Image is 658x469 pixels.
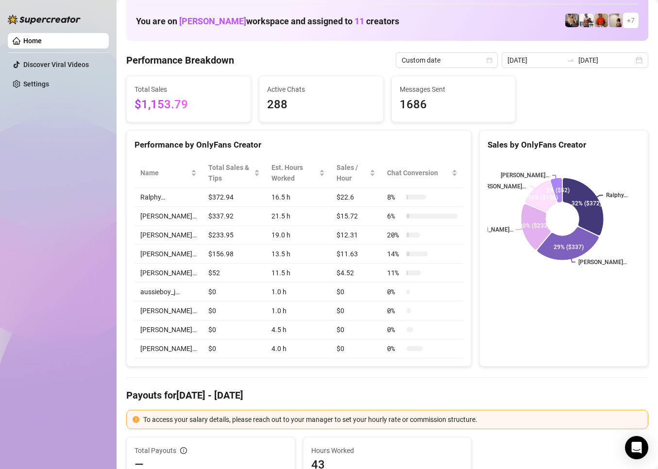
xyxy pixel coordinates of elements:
span: Custom date [402,53,492,67]
span: 8 % [387,192,403,202]
text: [PERSON_NAME]… [478,183,526,190]
div: To access your salary details, please reach out to your manager to set your hourly rate or commis... [143,414,642,425]
td: $372.94 [202,188,266,207]
td: 4.0 h [266,339,331,358]
span: 11 [354,16,364,26]
img: JUSTIN [580,14,593,27]
text: [PERSON_NAME]… [578,259,627,266]
h1: You are on workspace and assigned to creators [136,16,399,27]
input: Start date [507,55,563,66]
td: 13.5 h [266,245,331,264]
span: Total Sales & Tips [208,162,252,184]
td: $52 [202,264,266,283]
span: + 7 [627,15,635,26]
td: 11.5 h [266,264,331,283]
span: 14 % [387,249,403,259]
td: 4.5 h [266,320,331,339]
td: $156.98 [202,245,266,264]
text: [PERSON_NAME]… [465,226,513,233]
td: aussieboy_j… [135,283,202,301]
span: Hours Worked [311,445,464,456]
td: $0 [202,320,266,339]
td: 1.0 h [266,301,331,320]
span: 6 % [387,211,403,221]
span: Sales / Hour [337,162,368,184]
td: $0 [331,339,382,358]
td: [PERSON_NAME]… [135,301,202,320]
span: Total Payouts [135,445,176,456]
span: Chat Conversion [387,167,450,178]
td: $0 [202,301,266,320]
span: exclamation-circle [133,416,139,423]
span: calendar [487,57,492,63]
td: $4.52 [331,264,382,283]
span: 0 % [387,305,403,316]
td: 19.0 h [266,226,331,245]
span: 11 % [387,268,403,278]
td: 1.0 h [266,283,331,301]
td: [PERSON_NAME]… [135,226,202,245]
a: Discover Viral Videos [23,61,89,68]
td: [PERSON_NAME]… [135,339,202,358]
td: 16.5 h [266,188,331,207]
td: $11.63 [331,245,382,264]
td: Ralphy… [135,188,202,207]
div: Est. Hours Worked [271,162,317,184]
td: $22.6 [331,188,382,207]
span: 0 % [387,343,403,354]
img: Justin [594,14,608,27]
td: $0 [331,283,382,301]
td: $0 [202,283,266,301]
h4: Performance Breakdown [126,53,234,67]
img: Ralphy [609,14,623,27]
td: $0 [331,301,382,320]
th: Sales / Hour [331,158,382,188]
th: Chat Conversion [381,158,463,188]
span: $1,153.79 [135,96,243,114]
div: Sales by OnlyFans Creator [488,138,640,151]
td: [PERSON_NAME]… [135,207,202,226]
td: [PERSON_NAME]… [135,320,202,339]
a: Home [23,37,42,45]
span: 0 % [387,324,403,335]
img: logo-BBDzfeDw.svg [8,15,81,24]
h4: Payouts for [DATE] - [DATE] [126,388,648,402]
a: Settings [23,80,49,88]
input: End date [578,55,634,66]
div: Performance by OnlyFans Creator [135,138,463,151]
td: $15.72 [331,207,382,226]
span: swap-right [567,56,574,64]
span: 288 [267,96,375,114]
th: Name [135,158,202,188]
th: Total Sales & Tips [202,158,266,188]
span: [PERSON_NAME] [179,16,246,26]
span: 0 % [387,286,403,297]
td: $0 [202,339,266,358]
span: Total Sales [135,84,243,95]
div: Open Intercom Messenger [625,436,648,459]
span: Name [140,167,189,178]
img: George [565,14,579,27]
text: [PERSON_NAME]… [501,172,549,179]
span: to [567,56,574,64]
span: info-circle [180,447,187,454]
td: [PERSON_NAME]… [135,245,202,264]
td: [PERSON_NAME]… [135,264,202,283]
td: 21.5 h [266,207,331,226]
span: 20 % [387,230,403,240]
td: $12.31 [331,226,382,245]
td: $233.95 [202,226,266,245]
td: $0 [331,320,382,339]
span: 1686 [400,96,508,114]
span: Active Chats [267,84,375,95]
text: Ralphy… [606,192,627,199]
td: $337.92 [202,207,266,226]
span: Messages Sent [400,84,508,95]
